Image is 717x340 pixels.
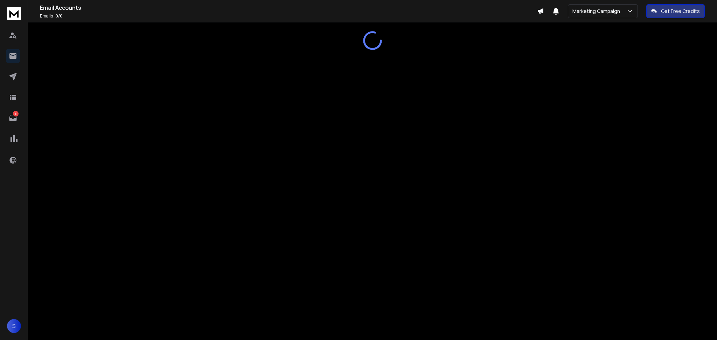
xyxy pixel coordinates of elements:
button: S [7,319,21,333]
p: Marketing Campaign [572,8,623,15]
p: Get Free Credits [661,8,700,15]
span: 0 / 0 [55,13,63,19]
p: Emails : [40,13,537,19]
a: 3 [6,111,20,125]
img: logo [7,7,21,20]
button: Get Free Credits [646,4,705,18]
h1: Email Accounts [40,3,537,12]
p: 3 [13,111,19,116]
